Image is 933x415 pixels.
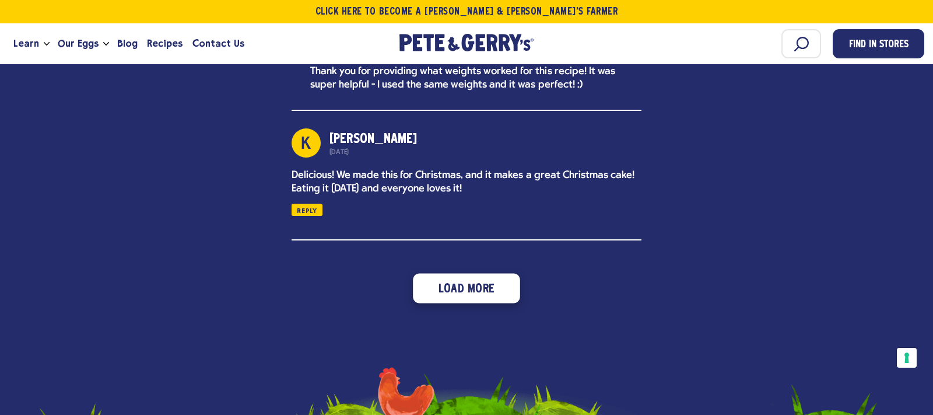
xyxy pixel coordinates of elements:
span: Learn [13,36,39,51]
a: Contact Us [188,28,249,60]
button: Your consent preferences for tracking technologies [897,348,917,368]
input: Search [781,29,821,58]
button: Reply [292,204,322,216]
small: [DATE] [329,148,417,158]
span: Contact Us [192,36,244,51]
div: item [292,128,641,222]
a: Learn [9,28,44,60]
span: Find in Stores [849,37,909,53]
p: Delicious! We made this for Christmas, and it makes a great Christmas cake! Eating it [DATE] and ... [292,169,641,196]
span: K [301,136,311,154]
span: Blog [117,36,138,51]
button: Load More [413,274,520,304]
button: Open the dropdown menu for Learn [44,42,50,46]
button: Open the dropdown menu for Our Eggs [103,42,109,46]
a: Blog [113,28,142,60]
a: Recipes [142,28,187,60]
span: Our Eggs [58,36,99,51]
a: Find in Stores [833,29,924,58]
h4: [PERSON_NAME] [329,131,417,148]
a: Our Eggs [53,28,103,60]
p: Thank you for providing what weights worked for this recipe! It was super helpful - I used the sa... [310,65,641,92]
span: Recipes [147,36,183,51]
